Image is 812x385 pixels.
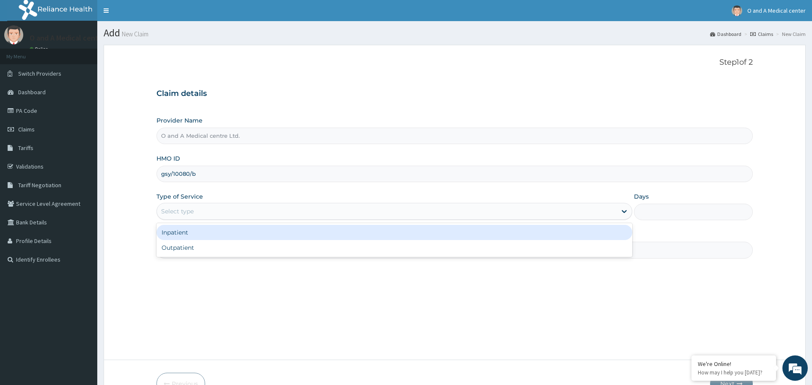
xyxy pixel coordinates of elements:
[16,42,34,63] img: d_794563401_company_1708531726252_794563401
[18,70,61,77] span: Switch Providers
[156,192,203,201] label: Type of Service
[634,192,649,201] label: Days
[156,116,203,125] label: Provider Name
[120,31,148,37] small: New Claim
[49,106,117,192] span: We're online!
[750,30,773,38] a: Claims
[4,231,161,260] textarea: Type your message and hit 'Enter'
[710,30,741,38] a: Dashboard
[18,181,61,189] span: Tariff Negotiation
[44,47,142,58] div: Chat with us now
[698,369,770,376] p: How may I help you today?
[732,5,742,16] img: User Image
[774,30,806,38] li: New Claim
[30,46,50,52] a: Online
[698,360,770,368] div: We're Online!
[139,4,159,25] div: Minimize live chat window
[156,58,752,67] p: Step 1 of 2
[156,225,632,240] div: Inpatient
[18,126,35,133] span: Claims
[156,166,752,182] input: Enter HMO ID
[104,27,806,38] h1: Add
[18,88,46,96] span: Dashboard
[156,154,180,163] label: HMO ID
[747,7,806,14] span: O and A Medical center
[161,207,194,216] div: Select type
[4,25,23,44] img: User Image
[156,240,632,255] div: Outpatient
[30,34,105,42] p: O and A Medical center
[18,144,33,152] span: Tariffs
[156,89,752,98] h3: Claim details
